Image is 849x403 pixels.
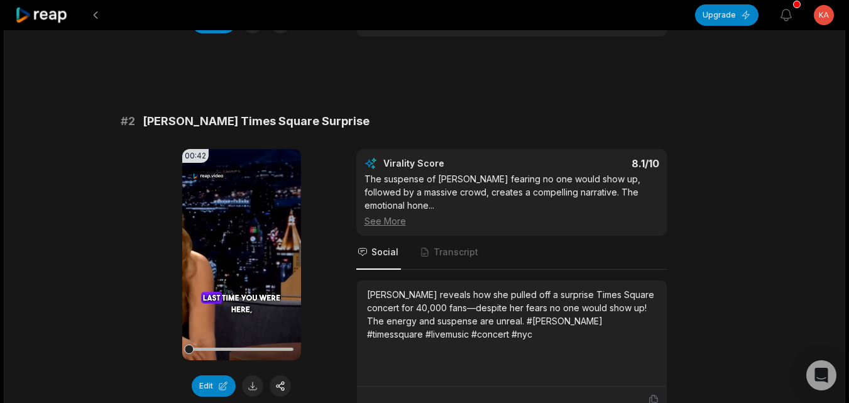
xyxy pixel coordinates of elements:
div: See More [364,214,659,228]
video: Your browser does not support mp4 format. [182,149,301,360]
div: 8.1 /10 [524,157,659,170]
button: Upgrade [695,4,759,26]
span: Social [371,246,398,258]
button: Edit [192,375,236,397]
div: Open Intercom Messenger [806,360,836,390]
div: [PERSON_NAME] reveals how she pulled off a surprise Times Square concert for 40,000 fans—despite ... [367,288,657,341]
span: # 2 [121,113,135,130]
div: The suspense of [PERSON_NAME] fearing no one would show up, followed by a massive crowd, creates ... [364,172,659,228]
nav: Tabs [356,236,667,270]
span: [PERSON_NAME] Times Square Surprise [143,113,370,130]
div: Virality Score [383,157,518,170]
span: Transcript [434,246,478,258]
